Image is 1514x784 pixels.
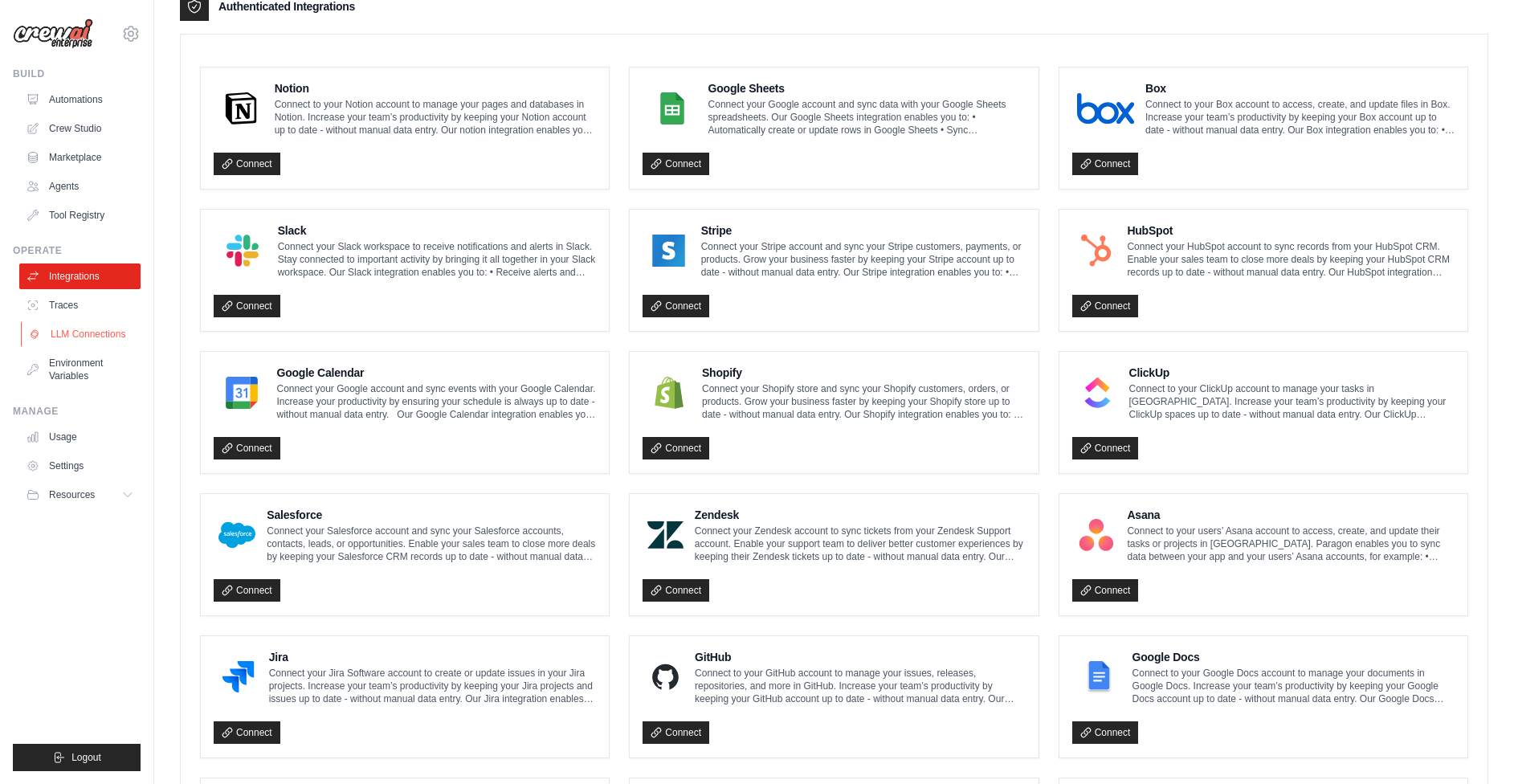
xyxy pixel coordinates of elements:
a: Connect [643,579,709,602]
img: Logo [13,18,93,49]
a: Agents [19,174,141,199]
a: Tool Registry [19,202,141,228]
a: Connect [643,295,709,317]
h4: Notion [275,80,597,96]
img: HubSpot Logo [1077,235,1116,267]
span: Resources [49,488,95,501]
h4: Zendesk [695,507,1026,523]
h4: Shopify [702,365,1026,381]
h4: Google Calendar [276,365,596,381]
img: Jira Logo [218,661,258,693]
h4: ClickUp [1129,365,1455,381]
a: Connect [1072,153,1139,175]
img: Google Calendar Logo [218,377,265,409]
p: Connect to your GitHub account to manage your issues, releases, repositories, and more in GitHub.... [695,667,1026,705]
h4: Salesforce [267,507,596,523]
button: Resources [19,482,141,508]
p: Connect your Salesforce account and sync your Salesforce accounts, contacts, leads, or opportunit... [267,525,596,563]
a: Usage [19,424,141,450]
img: ClickUp Logo [1077,377,1118,409]
a: Connect [1072,437,1139,459]
h4: Google Sheets [708,80,1026,96]
p: Connect your Google account and sync events with your Google Calendar. Increase your productivity... [276,382,596,421]
img: Salesforce Logo [218,519,255,551]
p: Connect to your Google Docs account to manage your documents in Google Docs. Increase your team’s... [1132,667,1455,705]
div: Build [13,67,141,80]
a: Connect [643,721,709,744]
p: Connect your Zendesk account to sync tickets from your Zendesk Support account. Enable your suppo... [695,525,1026,563]
img: Stripe Logo [647,235,689,267]
p: Connect your Jira Software account to create or update issues in your Jira projects. Increase you... [269,667,597,705]
a: Connect [214,153,280,175]
p: Connect to your ClickUp account to manage your tasks in [GEOGRAPHIC_DATA]. Increase your team’s p... [1129,382,1455,421]
a: Automations [19,87,141,112]
a: Connect [643,437,709,459]
a: Connect [1072,579,1139,602]
img: GitHub Logo [647,661,684,693]
h4: HubSpot [1127,223,1455,239]
img: Notion Logo [218,92,263,125]
a: Integrations [19,263,141,289]
img: Zendesk Logo [647,519,684,551]
h4: GitHub [695,649,1026,665]
img: Google Sheets Logo [647,92,696,125]
a: Settings [19,453,141,479]
p: Connect to your users’ Asana account to access, create, and update their tasks or projects in [GE... [1127,525,1455,563]
h4: Jira [269,649,597,665]
img: Slack Logo [218,235,267,267]
p: Connect your Google account and sync data with your Google Sheets spreadsheets. Our Google Sheets... [708,98,1026,137]
img: Google Docs Logo [1077,661,1121,693]
a: Connect [214,721,280,744]
a: Connect [214,579,280,602]
a: Connect [214,437,280,459]
a: Marketplace [19,145,141,170]
div: Operate [13,244,141,257]
p: Connect your HubSpot account to sync records from your HubSpot CRM. Enable your sales team to clo... [1127,240,1455,279]
p: Connect your Shopify store and sync your Shopify customers, orders, or products. Grow your busine... [702,382,1026,421]
img: Shopify Logo [647,377,691,409]
a: LLM Connections [21,321,142,347]
button: Logout [13,744,141,771]
div: Manage [13,405,141,418]
a: Connect [643,153,709,175]
p: Connect to your Box account to access, create, and update files in Box. Increase your team’s prod... [1145,98,1455,137]
img: Asana Logo [1077,519,1116,551]
a: Traces [19,292,141,318]
a: Crew Studio [19,116,141,141]
span: Logout [71,751,101,764]
h4: Asana [1127,507,1455,523]
a: Connect [1072,295,1139,317]
h4: Slack [278,223,597,239]
img: Box Logo [1077,92,1134,125]
h4: Google Docs [1132,649,1455,665]
p: Connect to your Notion account to manage your pages and databases in Notion. Increase your team’s... [275,98,597,137]
a: Connect [214,295,280,317]
p: Connect your Slack workspace to receive notifications and alerts in Slack. Stay connected to impo... [278,240,597,279]
p: Connect your Stripe account and sync your Stripe customers, payments, or products. Grow your busi... [701,240,1026,279]
a: Connect [1072,721,1139,744]
a: Environment Variables [19,350,141,389]
h4: Box [1145,80,1455,96]
h4: Stripe [701,223,1026,239]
